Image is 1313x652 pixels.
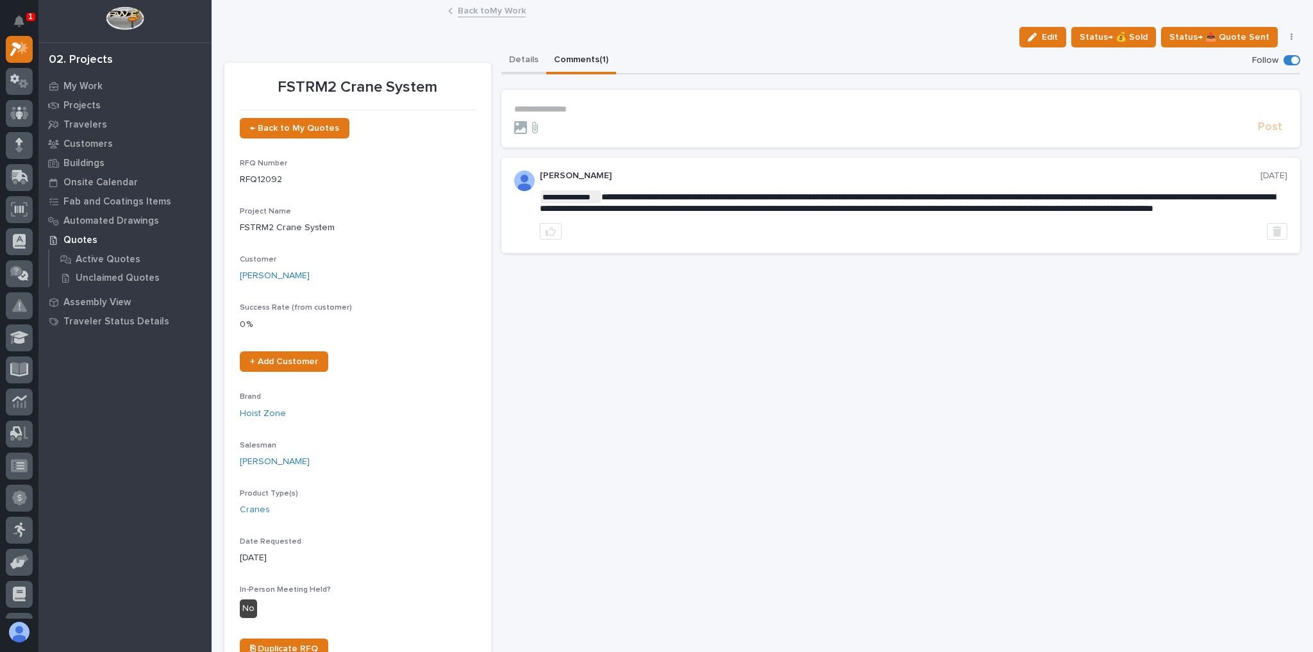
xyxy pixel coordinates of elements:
[38,192,212,211] a: Fab and Coatings Items
[240,318,476,331] p: 0 %
[501,47,546,74] button: Details
[38,76,212,96] a: My Work
[546,47,616,74] button: Comments (1)
[6,8,33,35] button: Notifications
[63,297,131,308] p: Assembly View
[240,208,291,215] span: Project Name
[514,171,535,191] img: ALV-UjVK11pvv0JrxM8bNkTQWfv4xnZ85s03ZHtFT3xxB8qVTUjtPHO-DWWZTEdA35mZI6sUjE79Qfstu9ANu_EFnWHbkWd3s...
[458,3,526,17] a: Back toMy Work
[540,171,1261,181] p: [PERSON_NAME]
[63,196,171,208] p: Fab and Coatings Items
[106,6,144,30] img: Workspace Logo
[63,138,113,150] p: Customers
[63,215,159,227] p: Automated Drawings
[38,115,212,134] a: Travelers
[63,81,103,92] p: My Work
[38,96,212,115] a: Projects
[63,100,101,112] p: Projects
[240,160,287,167] span: RFQ Number
[28,12,33,21] p: 1
[49,53,113,67] div: 02. Projects
[1042,31,1058,43] span: Edit
[49,250,212,268] a: Active Quotes
[63,119,107,131] p: Travelers
[240,256,276,263] span: Customer
[76,272,160,284] p: Unclaimed Quotes
[38,230,212,249] a: Quotes
[240,173,476,187] p: RFQ12092
[240,551,476,565] p: [DATE]
[6,619,33,646] button: users-avatar
[38,292,212,312] a: Assembly View
[63,235,97,246] p: Quotes
[1252,55,1278,66] p: Follow
[250,357,318,366] span: + Add Customer
[240,269,310,283] a: [PERSON_NAME]
[38,172,212,192] a: Onsite Calendar
[240,351,328,372] a: + Add Customer
[240,586,331,594] span: In-Person Meeting Held?
[1260,171,1287,181] p: [DATE]
[240,599,257,618] div: No
[38,134,212,153] a: Customers
[240,442,276,449] span: Salesman
[240,503,270,517] a: Cranes
[38,312,212,331] a: Traveler Status Details
[240,118,349,138] a: ← Back to My Quotes
[1267,223,1287,240] button: Delete post
[240,393,261,401] span: Brand
[250,124,339,133] span: ← Back to My Quotes
[240,304,352,312] span: Success Rate (from customer)
[76,254,140,265] p: Active Quotes
[1258,120,1282,135] span: Post
[240,407,286,421] a: Hoist Zone
[63,158,105,169] p: Buildings
[49,269,212,287] a: Unclaimed Quotes
[1169,29,1269,45] span: Status→ 📤 Quote Sent
[540,223,562,240] button: like this post
[1161,27,1278,47] button: Status→ 📤 Quote Sent
[240,78,476,97] p: FSTRM2 Crane System
[240,221,476,235] p: FSTRM2 Crane System
[1071,27,1156,47] button: Status→ 💰 Sold
[240,538,301,546] span: Date Requested
[38,153,212,172] a: Buildings
[240,455,310,469] a: [PERSON_NAME]
[63,177,138,188] p: Onsite Calendar
[38,211,212,230] a: Automated Drawings
[16,15,33,36] div: Notifications1
[1253,120,1287,135] button: Post
[63,316,169,328] p: Traveler Status Details
[1019,27,1066,47] button: Edit
[1080,29,1148,45] span: Status→ 💰 Sold
[240,490,298,497] span: Product Type(s)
